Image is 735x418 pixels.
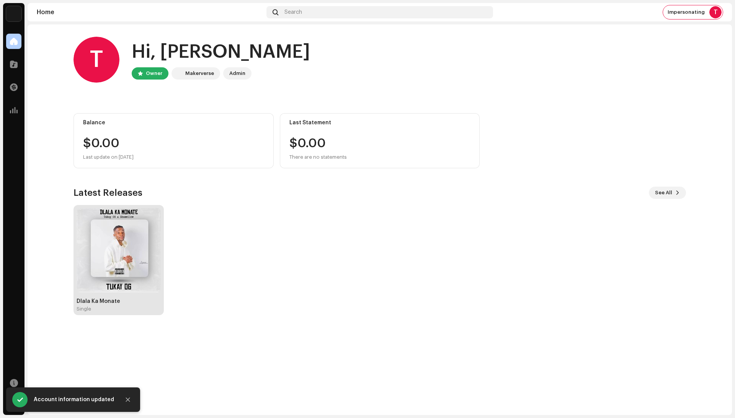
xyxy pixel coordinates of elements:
div: Account information updated [34,395,114,404]
h3: Latest Releases [73,187,142,199]
img: f729c614-9fb7-4848-b58a-1d870abb8325 [6,6,21,21]
div: Makerverse [185,69,214,78]
img: f729c614-9fb7-4848-b58a-1d870abb8325 [173,69,182,78]
div: Balance [83,120,264,126]
div: Last Statement [289,120,470,126]
button: See All [649,187,686,199]
div: T [709,6,722,18]
span: Search [284,9,302,15]
img: 63960ed9-9f65-41cd-8b18-8d318e69068f [77,208,161,292]
span: See All [655,185,672,200]
span: Impersonating [668,9,705,15]
div: There are no statements [289,153,347,162]
re-o-card-value: Last Statement [280,113,480,168]
div: Home [37,9,263,15]
div: Dlala Ka Monate [77,298,161,304]
re-o-card-value: Balance [73,113,274,168]
div: T [73,37,119,83]
div: Owner [146,69,162,78]
div: Hi, [PERSON_NAME] [132,40,310,64]
div: Last update on [DATE] [83,153,264,162]
div: Admin [229,69,245,78]
div: Single [77,306,91,312]
button: Close [120,392,136,407]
